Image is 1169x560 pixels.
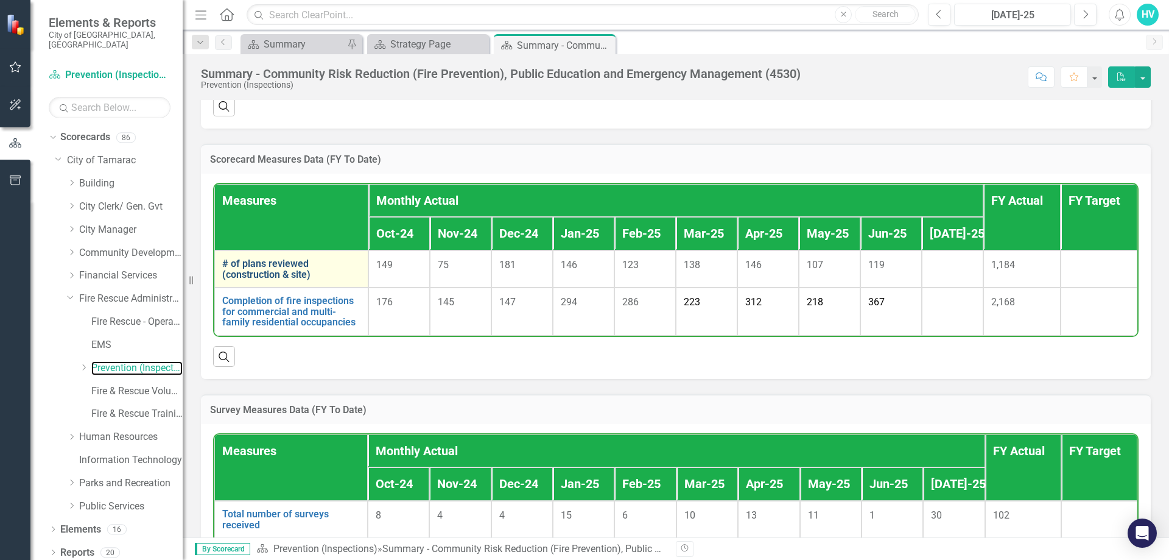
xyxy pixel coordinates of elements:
a: Scorecards [60,130,110,144]
a: Fire Rescue - Operations [91,315,183,329]
span: 8 [376,509,381,521]
h3: Survey Measures Data (FY To Date) [210,405,1142,416]
div: [DATE]-25 [958,8,1067,23]
div: 86 [116,132,136,143]
a: Summary [244,37,344,52]
small: City of [GEOGRAPHIC_DATA], [GEOGRAPHIC_DATA] [49,30,170,50]
span: 1,184 [991,259,1015,271]
span: 11 [808,509,819,521]
a: EMS [91,338,183,352]
span: 312 [745,296,762,308]
a: City Manager [79,223,183,237]
span: 367 [868,296,885,308]
div: Summary - Community Risk Reduction (Fire Prevention), Public Education and Emergency Management (... [517,38,613,53]
span: 102 [993,509,1009,521]
span: 119 [868,259,885,271]
div: 16 [107,524,127,534]
a: Parks and Recreation [79,477,183,491]
span: 176 [376,296,393,308]
a: Prevention (Inspections) [49,68,170,82]
button: Search [855,6,916,23]
a: Completion of fire inspections for commercial and multi-family residential occupancies [222,296,360,328]
a: Reports [60,546,94,560]
span: 145 [438,296,454,308]
button: HV [1137,4,1159,26]
div: Open Intercom Messenger [1128,519,1157,548]
a: Financial Services [79,269,183,283]
div: Summary [264,37,344,52]
td: Double-Click to Edit Right Click for Context Menu [214,250,368,288]
span: 294 [561,296,577,308]
a: Prevention (Inspections) [273,543,377,555]
span: 15 [561,509,572,521]
a: Information Technology [79,453,183,467]
div: 20 [100,547,120,558]
a: Community Development [79,246,183,260]
span: 223 [684,296,700,308]
span: 147 [499,296,516,308]
a: Prevention (Inspections) [91,361,183,375]
a: Human Resources [79,430,183,444]
a: Total number of surveys received [222,509,360,530]
a: Strategy Page [370,37,486,52]
span: 123 [622,259,639,271]
a: City Clerk/ Gen. Gvt [79,200,183,214]
span: 286 [622,296,639,308]
span: 107 [807,259,823,271]
a: City of Tamarac [67,154,183,168]
span: 30 [931,509,942,521]
span: 2,168 [991,296,1015,308]
div: Prevention (Inspections) [201,80,801,90]
span: 6 [622,509,628,521]
img: ClearPoint Strategy [6,14,27,35]
span: 138 [684,259,700,271]
span: 218 [807,296,823,308]
a: Fire & Rescue Training [91,407,183,421]
span: 13 [746,509,757,521]
a: Public Services [79,500,183,514]
a: Fire & Rescue Volunteers [91,385,183,399]
span: 1 [869,509,875,521]
span: Search [872,9,899,19]
h3: Scorecard Measures Data (FY To Date) [210,154,1142,165]
a: # of plans reviewed (construction & site) [222,258,360,280]
span: Elements & Reports [49,15,170,30]
span: 146 [561,259,577,271]
input: Search ClearPoint... [247,4,919,26]
td: Double-Click to Edit Right Click for Context Menu [214,501,368,538]
input: Search Below... [49,97,170,118]
span: 75 [438,259,449,271]
div: » [256,542,667,556]
span: 149 [376,259,393,271]
div: Summary - Community Risk Reduction (Fire Prevention), Public Education and Emergency Management (... [201,67,801,80]
span: 4 [499,509,505,521]
a: Elements [60,523,101,537]
a: Building [79,177,183,191]
a: Fire Rescue Administration [79,292,183,306]
div: Summary - Community Risk Reduction (Fire Prevention), Public Education and Emergency Management (... [382,543,857,555]
span: 4 [437,509,443,521]
div: Strategy Page [390,37,486,52]
span: 10 [684,509,695,521]
span: By Scorecard [195,543,250,555]
button: [DATE]-25 [954,4,1071,26]
span: 146 [745,259,762,271]
td: Double-Click to Edit Right Click for Context Menu [214,288,368,336]
span: 181 [499,259,516,271]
